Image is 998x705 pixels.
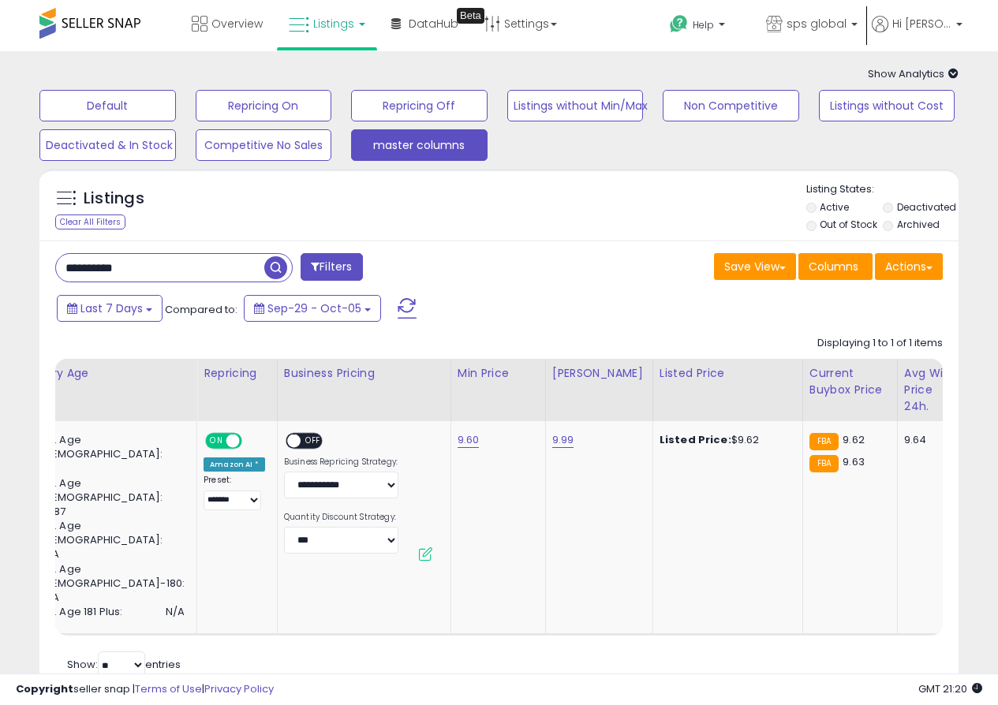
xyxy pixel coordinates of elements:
[918,681,982,696] span: 2025-10-13 21:20 GMT
[843,454,865,469] span: 9.63
[351,129,488,161] button: master columns
[39,129,176,161] button: Deactivated & In Stock
[284,457,398,468] label: Business Repricing Strategy:
[351,90,488,121] button: Repricing Off
[84,188,144,210] h5: Listings
[798,253,873,280] button: Columns
[409,16,458,32] span: DataHub
[660,365,796,382] div: Listed Price
[301,253,362,281] button: Filters
[458,365,539,382] div: Min Price
[204,475,265,510] div: Preset:
[897,218,940,231] label: Archived
[40,433,185,461] span: Inv. Age [DEMOGRAPHIC_DATA]:
[663,90,799,121] button: Non Competitive
[40,562,185,591] span: Inv. Age [DEMOGRAPHIC_DATA]-180:
[207,435,226,448] span: ON
[40,476,185,505] span: Inv. Age [DEMOGRAPHIC_DATA]:
[820,200,849,214] label: Active
[552,365,646,382] div: [PERSON_NAME]
[166,605,185,619] span: N/A
[657,2,752,51] a: Help
[809,433,839,450] small: FBA
[165,302,237,317] span: Compared to:
[196,90,332,121] button: Repricing On
[40,605,123,619] span: Inv. Age 181 Plus:
[39,90,176,121] button: Default
[55,214,125,229] div: Clear All Filters
[301,435,326,448] span: OFF
[872,16,962,51] a: Hi [PERSON_NAME]
[16,682,274,697] div: seller snap | |
[904,433,956,447] div: 9.64
[714,253,796,280] button: Save View
[211,16,263,32] span: Overview
[267,300,361,316] span: Sep-29 - Oct-05
[875,253,943,280] button: Actions
[204,365,271,382] div: Repricing
[809,455,839,472] small: FBA
[820,218,877,231] label: Out of Stock
[897,200,956,214] label: Deactivated
[843,432,865,447] span: 9.62
[868,66,959,81] span: Show Analytics
[284,365,444,382] div: Business Pricing
[57,295,163,322] button: Last 7 Days
[204,457,265,472] div: Amazon AI *
[669,14,689,34] i: Get Help
[693,18,714,32] span: Help
[552,432,574,448] a: 9.99
[240,435,265,448] span: OFF
[284,512,398,523] label: Quantity Discount Strategy:
[204,681,274,696] a: Privacy Policy
[660,432,731,447] b: Listed Price:
[16,681,73,696] strong: Copyright
[458,432,480,448] a: 9.60
[660,433,791,447] div: $9.62
[40,519,185,547] span: Inv. Age [DEMOGRAPHIC_DATA]:
[80,300,143,316] span: Last 7 Days
[313,16,354,32] span: Listings
[67,657,181,672] span: Show: entries
[809,365,891,398] div: Current Buybox Price
[507,90,644,121] button: Listings without Min/Max
[787,16,847,32] span: sps global
[817,336,943,351] div: Displaying 1 to 1 of 1 items
[904,365,962,415] div: Avg Win Price 24h.
[244,295,381,322] button: Sep-29 - Oct-05
[457,8,484,24] div: Tooltip anchor
[806,182,959,197] p: Listing States:
[9,365,190,382] div: Inventory Age
[819,90,955,121] button: Listings without Cost
[196,129,332,161] button: Competitive No Sales
[809,259,858,274] span: Columns
[892,16,951,32] span: Hi [PERSON_NAME]
[135,681,202,696] a: Terms of Use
